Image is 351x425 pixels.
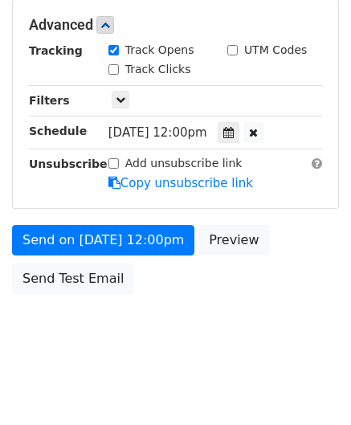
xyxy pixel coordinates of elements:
strong: Filters [29,94,70,107]
strong: Tracking [29,44,83,57]
label: Add unsubscribe link [125,155,243,172]
strong: Schedule [29,125,87,137]
a: Send Test Email [12,264,134,294]
label: UTM Codes [244,42,307,59]
span: [DATE] 12:00pm [108,125,207,140]
label: Track Opens [125,42,194,59]
h5: Advanced [29,16,322,34]
a: Copy unsubscribe link [108,176,253,190]
a: Preview [198,225,269,255]
a: Send on [DATE] 12:00pm [12,225,194,255]
strong: Unsubscribe [29,157,108,170]
iframe: Chat Widget [271,348,351,425]
label: Track Clicks [125,61,191,78]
